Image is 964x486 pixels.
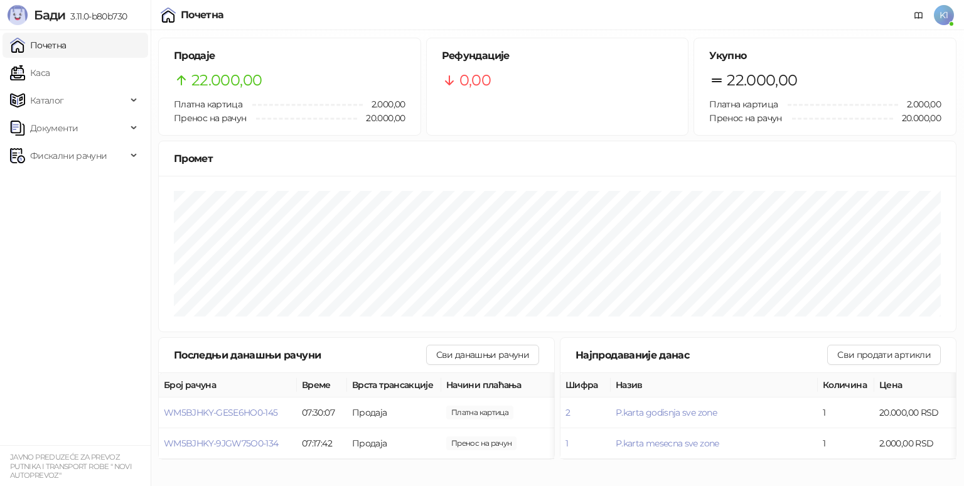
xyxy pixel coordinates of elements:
[347,373,441,397] th: Врста трансакције
[181,10,224,20] div: Почетна
[65,11,127,22] span: 3.11.0-b80b730
[8,5,28,25] img: Logo
[446,406,513,419] span: 2.000,00
[616,438,719,449] button: P.karta mesecna sve zone
[297,428,347,459] td: 07:17:42
[893,111,941,125] span: 20.000,00
[616,407,717,418] button: P.karta godisnja sve zone
[898,97,941,111] span: 2.000,00
[442,48,673,63] h5: Рефундације
[34,8,65,23] span: Бади
[909,5,929,25] a: Документација
[174,112,246,124] span: Пренос на рачун
[174,48,405,63] h5: Продаје
[191,68,262,92] span: 22.000,00
[164,407,278,418] button: WM5BJHKY-GESE6HO0-145
[441,373,567,397] th: Начини плаћања
[347,428,441,459] td: Продаја
[297,397,347,428] td: 07:30:07
[827,345,941,365] button: Сви продати артикли
[459,68,491,92] span: 0,00
[709,99,778,110] span: Платна картица
[174,99,242,110] span: Платна картица
[565,438,568,449] button: 1
[363,97,405,111] span: 2.000,00
[446,436,517,450] span: 20.000,00
[818,373,874,397] th: Количина
[10,33,67,58] a: Почетна
[576,347,827,363] div: Најпродаваније данас
[159,373,297,397] th: Број рачуна
[30,143,107,168] span: Фискални рачуни
[709,112,781,124] span: Пренос на рачун
[560,373,611,397] th: Шифра
[727,68,797,92] span: 22.000,00
[357,111,405,125] span: 20.000,00
[30,88,64,113] span: Каталог
[30,116,78,141] span: Документи
[10,60,50,85] a: Каса
[611,373,818,397] th: Назив
[164,438,279,449] button: WM5BJHKY-9JGW75O0-134
[709,48,941,63] h5: Укупно
[347,397,441,428] td: Продаја
[426,345,539,365] button: Сви данашњи рачуни
[10,453,132,480] small: JAVNO PREDUZEĆE ZA PREVOZ PUTNIKA I TRANSPORT ROBE " NOVI AUTOPREVOZ"
[818,428,874,459] td: 1
[565,407,570,418] button: 2
[934,5,954,25] span: K1
[818,397,874,428] td: 1
[174,347,426,363] div: Последњи данашњи рачуни
[297,373,347,397] th: Време
[174,151,941,166] div: Промет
